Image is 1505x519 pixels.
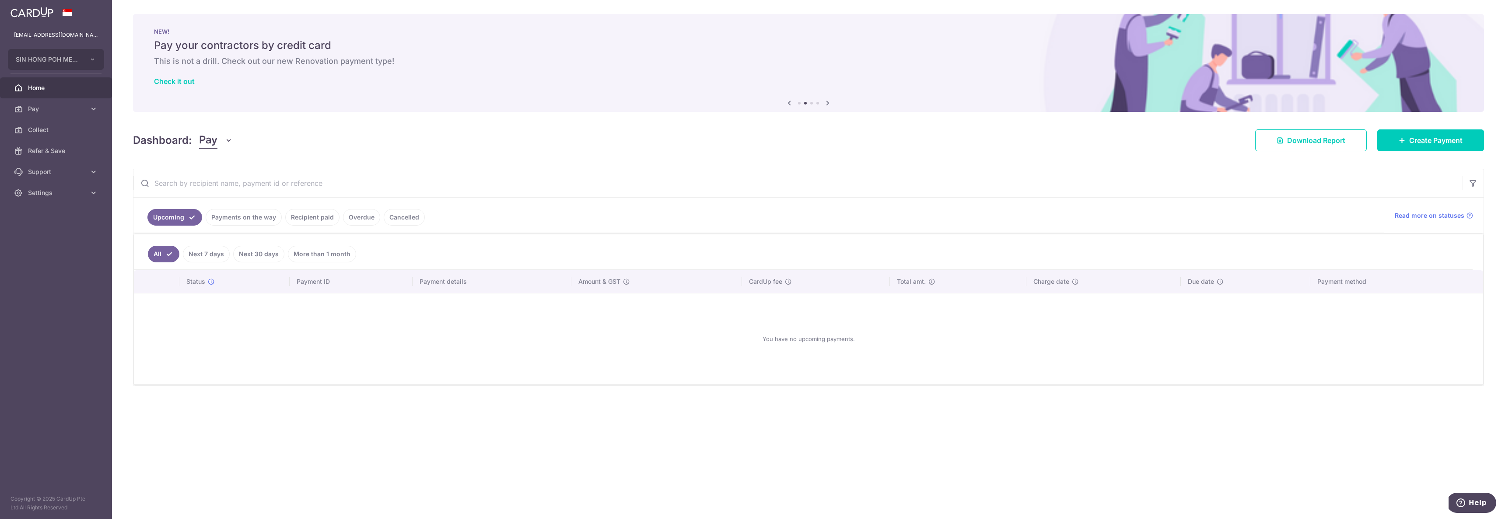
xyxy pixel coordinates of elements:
[133,169,1463,197] input: Search by recipient name, payment id or reference
[1033,277,1069,286] span: Charge date
[1409,135,1463,146] span: Create Payment
[897,277,926,286] span: Total amt.
[14,31,98,39] p: [EMAIL_ADDRESS][DOMAIN_NAME]
[1310,270,1483,293] th: Payment method
[199,132,217,149] span: Pay
[148,246,179,262] a: All
[343,209,380,226] a: Overdue
[1377,129,1484,151] a: Create Payment
[133,14,1484,112] img: Renovation banner
[10,7,53,17] img: CardUp
[133,132,192,148] h4: Dashboard:
[578,277,620,286] span: Amount & GST
[144,300,1473,377] div: You have no upcoming payments.
[206,209,282,226] a: Payments on the way
[285,209,339,226] a: Recipient paid
[199,132,233,149] button: Pay
[183,246,230,262] a: Next 7 days
[749,277,782,286] span: CardUp fee
[1395,211,1464,220] span: Read more on statuses
[384,209,425,226] a: Cancelled
[16,55,80,64] span: SIN HONG POH METAL TRADING
[28,167,86,176] span: Support
[233,246,284,262] a: Next 30 days
[1395,211,1473,220] a: Read more on statuses
[154,56,1463,66] h6: This is not a drill. Check out our new Renovation payment type!
[28,104,86,113] span: Pay
[413,270,572,293] th: Payment details
[28,84,86,92] span: Home
[28,125,86,134] span: Collect
[147,209,202,226] a: Upcoming
[28,188,86,197] span: Settings
[154,38,1463,52] h5: Pay your contractors by credit card
[186,277,205,286] span: Status
[1287,135,1345,146] span: Download Report
[28,146,86,155] span: Refer & Save
[1449,493,1496,515] iframe: Opens a widget where you can find more information
[154,77,195,86] a: Check it out
[1188,277,1214,286] span: Due date
[288,246,356,262] a: More than 1 month
[8,49,104,70] button: SIN HONG POH METAL TRADING
[290,270,413,293] th: Payment ID
[1255,129,1367,151] a: Download Report
[154,28,1463,35] p: NEW!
